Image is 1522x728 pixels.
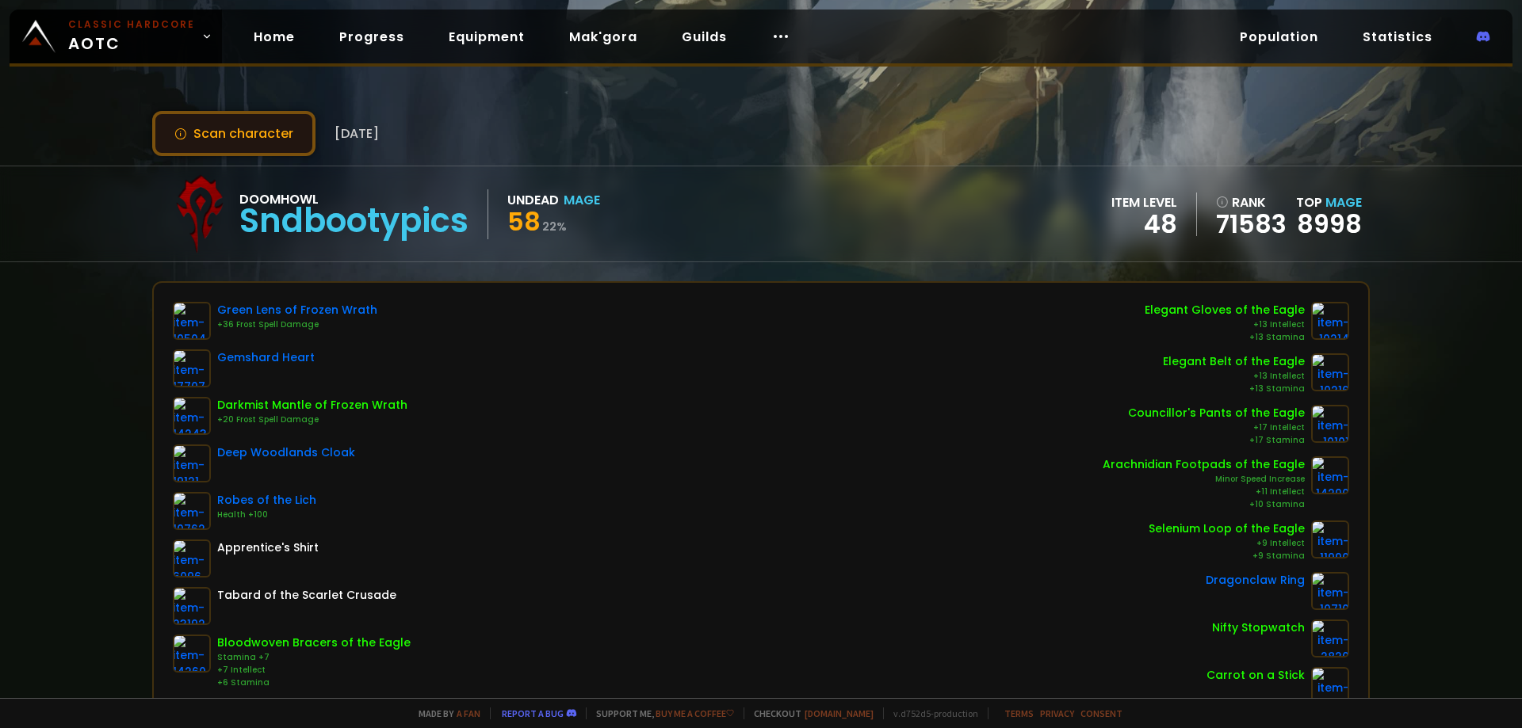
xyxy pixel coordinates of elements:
[1296,192,1362,212] div: Top
[68,17,195,32] small: Classic Hardcore
[1128,405,1305,421] div: Councillor's Pants of the Eagle
[507,204,541,239] span: 58
[1103,456,1305,473] div: Arachnidian Footpads of the Eagle
[1206,572,1305,589] div: Dragonclaw Ring
[1227,21,1331,53] a: Population
[1311,456,1349,494] img: item-14290
[556,21,650,53] a: Mak'gora
[436,21,537,53] a: Equipment
[1207,667,1305,684] div: Carrot on a Stick
[1145,302,1305,318] div: Elegant Gloves of the Eagle
[217,664,411,677] div: +7 Intellect
[1325,193,1362,212] span: Mage
[805,707,874,719] a: [DOMAIN_NAME]
[217,492,316,509] div: Robes of the Lich
[457,707,480,719] a: a fan
[1297,206,1362,242] a: 8998
[217,349,315,366] div: Gemshard Heart
[241,21,308,53] a: Home
[173,635,211,673] img: item-14260
[217,414,407,426] div: +20 Frost Spell Damage
[1311,619,1349,657] img: item-2820
[1163,353,1305,370] div: Elegant Belt of the Eagle
[1311,353,1349,391] img: item-10216
[1216,192,1287,212] div: rank
[1149,520,1305,537] div: Selenium Loop of the Eagle
[173,397,211,435] img: item-14243
[217,587,396,604] div: Tabard of the Scarlet Crusade
[1145,331,1305,344] div: +13 Stamina
[217,677,411,689] div: +6 Stamina
[173,302,211,340] img: item-10504
[502,707,564,719] a: Report a bug
[10,10,222,63] a: Classic HardcoreAOTC
[217,509,316,521] div: Health +100
[1128,434,1305,447] div: +17 Stamina
[217,444,355,461] div: Deep Woodlands Cloak
[239,209,468,233] div: Sndbootypics
[744,707,874,719] span: Checkout
[507,190,559,210] div: Undead
[217,318,377,331] div: +36 Frost Spell Damage
[1111,212,1177,236] div: 48
[542,219,567,234] small: 22 %
[1103,498,1305,511] div: +10 Stamina
[1212,619,1305,636] div: Nifty Stopwatch
[1103,486,1305,498] div: +11 Intellect
[1004,707,1034,719] a: Terms
[173,492,211,530] img: item-10762
[669,21,740,53] a: Guilds
[1311,302,1349,340] img: item-10214
[1040,707,1074,719] a: Privacy
[217,651,411,664] div: Stamina +7
[1145,318,1305,331] div: +13 Intellect
[409,707,480,719] span: Made by
[1311,572,1349,610] img: item-10710
[1103,473,1305,486] div: Minor Speed Increase
[586,707,734,719] span: Support me,
[1149,537,1305,550] div: +9 Intellect
[217,397,407,414] div: Darkmist Mantle of Frozen Wrath
[1311,405,1349,443] img: item-10101
[883,707,978,719] span: v. d752d5 - production
[173,444,211,482] img: item-19121
[1163,383,1305,395] div: +13 Stamina
[1311,520,1349,558] img: item-11990
[1216,212,1287,236] a: 71583
[1149,550,1305,562] div: +9 Stamina
[173,587,211,625] img: item-23192
[217,539,319,556] div: Apprentice's Shirt
[327,21,417,53] a: Progress
[1080,707,1122,719] a: Consent
[173,349,211,387] img: item-17707
[173,539,211,577] img: item-6096
[564,190,600,210] div: Mage
[239,189,468,209] div: Doomhowl
[1163,370,1305,383] div: +13 Intellect
[1128,421,1305,434] div: +17 Intellect
[656,707,734,719] a: Buy me a coffee
[335,124,379,143] span: [DATE]
[1311,667,1349,705] img: item-11122
[152,111,315,156] button: Scan character
[1111,192,1177,212] div: item level
[217,302,377,318] div: Green Lens of Frozen Wrath
[217,635,411,651] div: Bloodwoven Bracers of the Eagle
[1350,21,1445,53] a: Statistics
[68,17,195,55] span: AOTC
